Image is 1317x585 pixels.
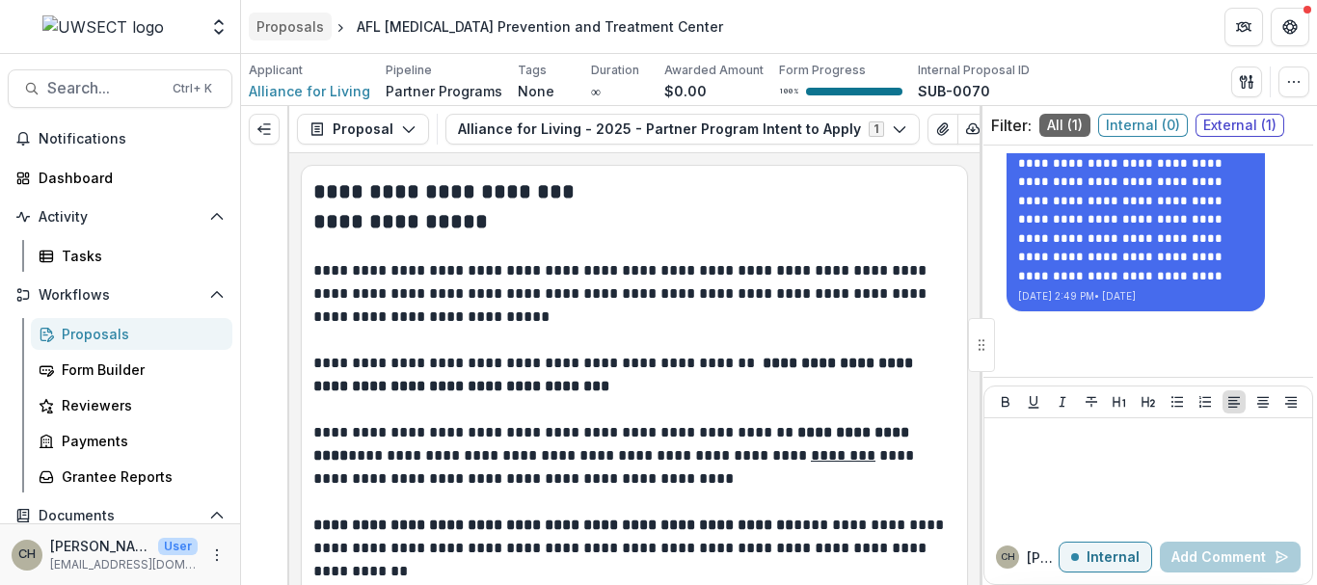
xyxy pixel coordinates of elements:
button: Underline [1022,390,1045,413]
button: More [205,544,228,567]
p: User [158,538,198,555]
p: [DATE] 2:49 PM • [DATE] [1018,289,1253,304]
span: Activity [39,209,202,226]
p: Applicant [249,62,303,79]
div: Carli Herz [18,548,36,561]
button: Internal [1059,542,1152,572]
button: Get Help [1271,8,1309,46]
button: Add Comment [1160,542,1301,572]
p: Form Progress [779,62,866,79]
a: Grantee Reports [31,461,232,492]
div: Tasks [62,246,217,266]
button: Ordered List [1194,390,1217,413]
button: Open Documents [8,500,232,531]
p: [PERSON_NAME] [50,536,150,556]
button: Proposal [297,114,429,145]
a: Proposals [31,318,232,350]
p: Internal Proposal ID [918,62,1030,79]
button: Align Right [1279,390,1303,413]
p: Pipeline [386,62,432,79]
span: External ( 1 ) [1196,114,1284,137]
p: 100 % [779,85,798,98]
nav: breadcrumb [249,13,731,40]
a: Proposals [249,13,332,40]
button: Open Workflows [8,279,232,310]
p: [EMAIL_ADDRESS][DOMAIN_NAME] [50,556,198,573]
button: Search... [8,69,232,108]
div: Grantee Reports [62,466,217,487]
div: Ctrl + K [169,78,216,99]
button: Alliance for Living - 2025 - Partner Program Intent to Apply1 [445,114,920,145]
div: Proposals [62,324,217,344]
span: Search... [47,79,161,97]
button: Open Activity [8,201,232,232]
button: Align Center [1251,390,1275,413]
div: Carli Herz [1001,552,1015,562]
a: Payments [31,425,232,457]
span: Workflows [39,287,202,304]
p: Internal [1087,549,1140,566]
p: Awarded Amount [664,62,764,79]
button: Strike [1080,390,1103,413]
img: UWSECT logo [42,15,164,39]
button: Heading 2 [1137,390,1160,413]
div: Reviewers [62,395,217,415]
span: Internal ( 0 ) [1098,114,1188,137]
div: AFL [MEDICAL_DATA] Prevention and Treatment Center [357,16,723,37]
p: Duration [591,62,639,79]
a: Alliance for Living [249,81,370,101]
p: None [518,81,554,101]
p: ∞ [591,81,601,101]
a: Tasks [31,240,232,272]
button: Align Left [1223,390,1246,413]
button: Notifications [8,123,232,154]
div: Proposals [256,16,324,37]
a: Reviewers [31,389,232,421]
button: View Attached Files [927,114,958,145]
button: Bold [994,390,1017,413]
p: [PERSON_NAME] [1027,547,1059,568]
span: Documents [39,508,202,524]
a: Form Builder [31,354,232,386]
button: Italicize [1051,390,1074,413]
button: Open entity switcher [205,8,232,46]
p: Filter: [991,114,1032,137]
button: Partners [1224,8,1263,46]
p: SUB-0070 [918,81,990,101]
a: Dashboard [8,162,232,194]
p: Tags [518,62,547,79]
button: Expand left [249,114,280,145]
p: $0.00 [664,81,707,101]
button: Heading 1 [1108,390,1131,413]
div: Form Builder [62,359,217,380]
div: Payments [62,431,217,451]
button: Bullet List [1166,390,1189,413]
span: All ( 1 ) [1039,114,1090,137]
p: Partner Programs [386,81,502,101]
span: Notifications [39,131,225,147]
div: Dashboard [39,168,217,188]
